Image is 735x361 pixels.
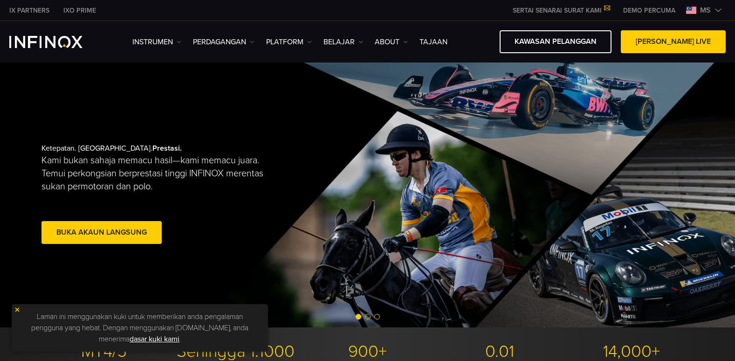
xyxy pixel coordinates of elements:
[621,30,726,53] a: [PERSON_NAME] LIVE
[374,314,380,319] span: Go to slide 3
[323,36,363,48] a: Belajar
[419,36,447,48] a: Tajaan
[41,154,276,193] p: Kami bukan sahaja memacu hasil—kami memacu juara. Temui perkongsian berprestasi tinggi INFINOX me...
[616,6,682,15] a: INFINOX MENU
[500,30,611,53] a: KAWASAN PELANGGAN
[193,36,254,48] a: PERDAGANGAN
[2,6,56,15] a: INFINOX
[375,36,408,48] a: ABOUT
[132,36,181,48] a: Instrumen
[9,36,104,48] a: INFINOX Logo
[266,36,312,48] a: PLATFORM
[356,314,361,319] span: Go to slide 1
[41,129,335,261] div: Ketepatan. [GEOGRAPHIC_DATA].
[152,144,182,153] strong: Prestasi.
[16,309,263,347] p: Laman ini menggunakan kuki untuk memberikan anda pengalaman pengguna yang hebat. Dengan menggunak...
[365,314,371,319] span: Go to slide 2
[56,6,103,15] a: INFINOX
[696,5,714,16] span: ms
[14,306,21,313] img: yellow close icon
[506,7,616,14] a: SERTAI SENARAI SURAT KAMI
[41,221,162,244] a: Buka Akaun Langsung
[130,334,179,344] a: dasar kuki kami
